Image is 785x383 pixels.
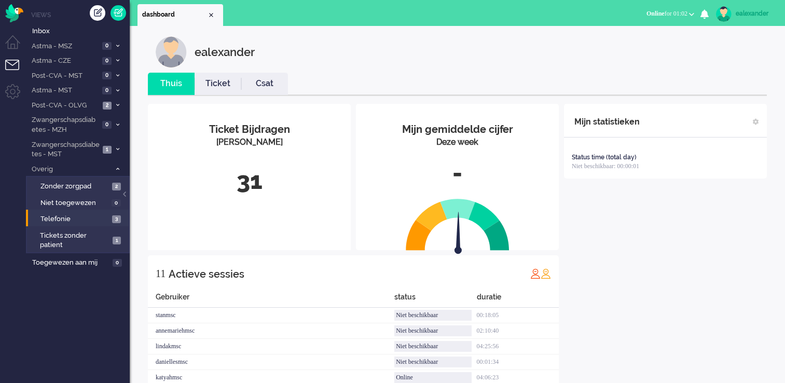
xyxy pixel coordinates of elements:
img: semi_circle.svg [406,198,509,251]
div: Deze week [364,136,551,148]
div: Actieve sessies [169,264,244,284]
span: Tickets zonder patient [40,231,109,250]
div: 31 [156,164,343,198]
span: for 01:02 [646,10,687,17]
li: Admin menu [5,84,29,107]
div: lindakmsc [148,339,394,354]
span: Astma - CZE [30,56,99,66]
div: Niet beschikbaar [394,341,471,352]
div: 04:25:56 [477,339,559,354]
a: Zonder zorgpad 2 [30,180,129,191]
button: Onlinefor 01:02 [640,6,700,21]
span: 2 [112,183,121,190]
span: Zonder zorgpad [40,182,109,191]
span: 0 [112,199,121,207]
span: Post-CVA - MST [30,71,99,81]
div: status [394,292,476,308]
span: Inbox [32,26,130,36]
span: Toegewezen aan mij [32,258,109,268]
span: 2 [103,102,112,110]
div: Online [394,372,471,383]
span: Online [646,10,665,17]
span: 0 [102,72,112,79]
div: Niet beschikbaar [394,325,471,336]
li: Onlinefor 01:02 [640,3,700,26]
div: [PERSON_NAME] [156,136,343,148]
span: Niet toegewezen [40,198,109,208]
span: Zwangerschapsdiabetes - MZH [30,115,99,134]
img: profile_red.svg [530,268,541,279]
div: Ticket Bijdragen [156,122,343,137]
a: Tickets zonder patient 1 [30,229,129,250]
div: Gebruiker [148,292,394,308]
div: Niet beschikbaar [394,357,471,367]
div: - [364,156,551,190]
span: 0 [113,259,122,267]
span: 0 [102,42,112,50]
a: Quick Ticket [111,5,126,21]
span: dashboard [142,10,207,19]
span: 0 [102,121,112,129]
div: daniellesmsc [148,354,394,370]
div: Close tab [207,11,215,19]
div: Niet beschikbaar [394,310,471,321]
div: annemariehmsc [148,323,394,339]
span: 3 [112,215,121,223]
span: Post-CVA - OLVG [30,101,100,111]
span: Zwangerschapsdiabetes - MST [30,140,100,159]
span: 0 [102,57,112,65]
li: Dashboard [137,4,223,26]
li: Tickets menu [5,60,29,83]
a: Ticket [195,78,241,90]
div: 11 [156,263,166,284]
li: Csat [241,73,288,95]
a: Omnidesk [5,7,23,15]
div: duratie [477,292,559,308]
img: flow_omnibird.svg [5,4,23,22]
span: 1 [113,237,121,244]
li: Thuis [148,73,195,95]
a: Niet toegewezen 0 [30,197,129,208]
li: Ticket [195,73,241,95]
div: Mijn gemiddelde cijfer [364,122,551,137]
span: 1 [103,146,112,154]
a: ealexander [714,6,775,22]
img: profile_orange.svg [541,268,551,279]
a: Toegewezen aan mij 0 [30,256,130,268]
a: Csat [241,78,288,90]
span: Telefonie [40,214,109,224]
div: Status time (total day) [572,153,637,162]
span: Astma - MSZ [30,42,99,51]
span: Overig [30,165,111,174]
div: ealexander [195,36,255,67]
div: Creëer ticket [90,5,105,21]
img: avatar [716,6,732,22]
li: Dashboard menu [5,35,29,59]
div: 02:10:40 [477,323,559,339]
div: 00:01:34 [477,354,559,370]
span: Niet beschikbaar: 00:00:01 [572,162,639,170]
img: arrow.svg [436,212,480,256]
div: ealexander [736,8,775,19]
div: stanmsc [148,308,394,323]
img: customer.svg [156,36,187,67]
span: 0 [102,87,112,94]
a: Inbox [30,25,130,36]
span: Astma - MST [30,86,99,95]
a: Thuis [148,78,195,90]
li: Views [31,10,130,19]
div: Mijn statistieken [574,112,640,132]
div: 00:18:05 [477,308,559,323]
a: Telefonie 3 [30,213,129,224]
